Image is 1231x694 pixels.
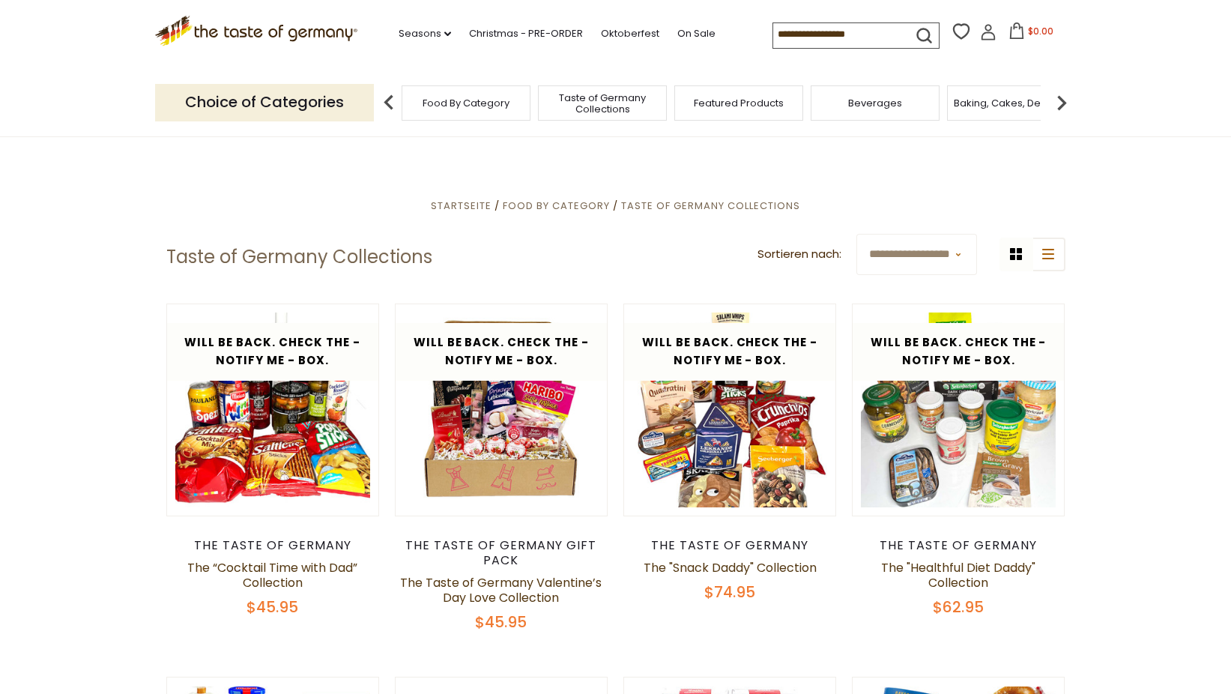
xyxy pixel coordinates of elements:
a: Seasons [399,25,451,42]
a: Baking, Cakes, Desserts [954,97,1070,109]
a: Taste of Germany Collections [542,92,662,115]
a: Food By Category [503,199,610,213]
a: Startseite [431,199,492,213]
label: Sortieren nach: [757,245,841,264]
div: The Taste of Germany Gift Pack [395,538,608,568]
img: next arrow [1047,88,1077,118]
a: Featured Products [694,97,784,109]
a: Taste of Germany Collections [621,199,800,213]
a: Christmas - PRE-ORDER [469,25,583,42]
a: The "Snack Daddy" Collection [644,559,817,576]
a: Food By Category [423,97,509,109]
img: The “Cocktail Time with Dad” Collection [167,304,379,516]
div: The Taste of Germany [623,538,837,553]
button: $0.00 [999,22,1063,45]
a: The “Cocktail Time with Dad” Collection [187,559,357,591]
img: The Taste of Germany Valentine’s Day Love Collection [396,304,608,516]
span: $74.95 [704,582,755,603]
a: On Sale [677,25,716,42]
span: $45.95 [246,597,298,618]
a: The "Healthful Diet Daddy" Collection [881,559,1035,591]
div: The Taste of Germany [166,538,380,553]
span: $45.95 [475,612,527,633]
img: The "Snack Daddy" Collection [624,304,836,516]
img: previous arrow [374,88,404,118]
span: $0.00 [1028,25,1053,37]
img: The "Healthful Diet Daddy" Collection [853,304,1065,516]
a: Oktoberfest [601,25,659,42]
p: Choice of Categories [155,84,374,121]
span: $62.95 [933,597,984,618]
div: The Taste of Germany [852,538,1065,553]
a: The Taste of Germany Valentine’s Day Love Collection [400,574,602,606]
a: Beverages [848,97,902,109]
h1: Taste of Germany Collections [166,246,432,268]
